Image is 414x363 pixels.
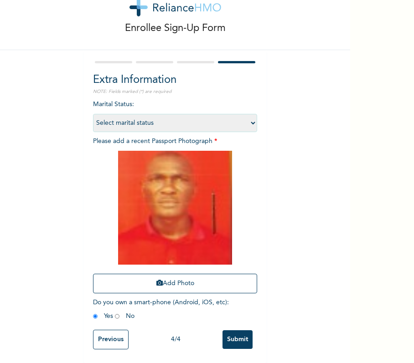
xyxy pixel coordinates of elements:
p: Enrollee Sign-Up Form [125,21,226,36]
input: Submit [223,330,253,349]
img: Crop [118,151,232,265]
input: Previous [93,330,129,349]
span: Do you own a smart-phone (Android, iOS, etc) : Yes No [93,299,229,319]
h2: Extra Information [93,72,257,88]
span: Marital Status : [93,101,257,126]
div: 4 / 4 [129,335,223,344]
p: NOTE: Fields marked (*) are required [93,88,257,95]
span: Please add a recent Passport Photograph [93,138,257,298]
button: Add Photo [93,274,257,293]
